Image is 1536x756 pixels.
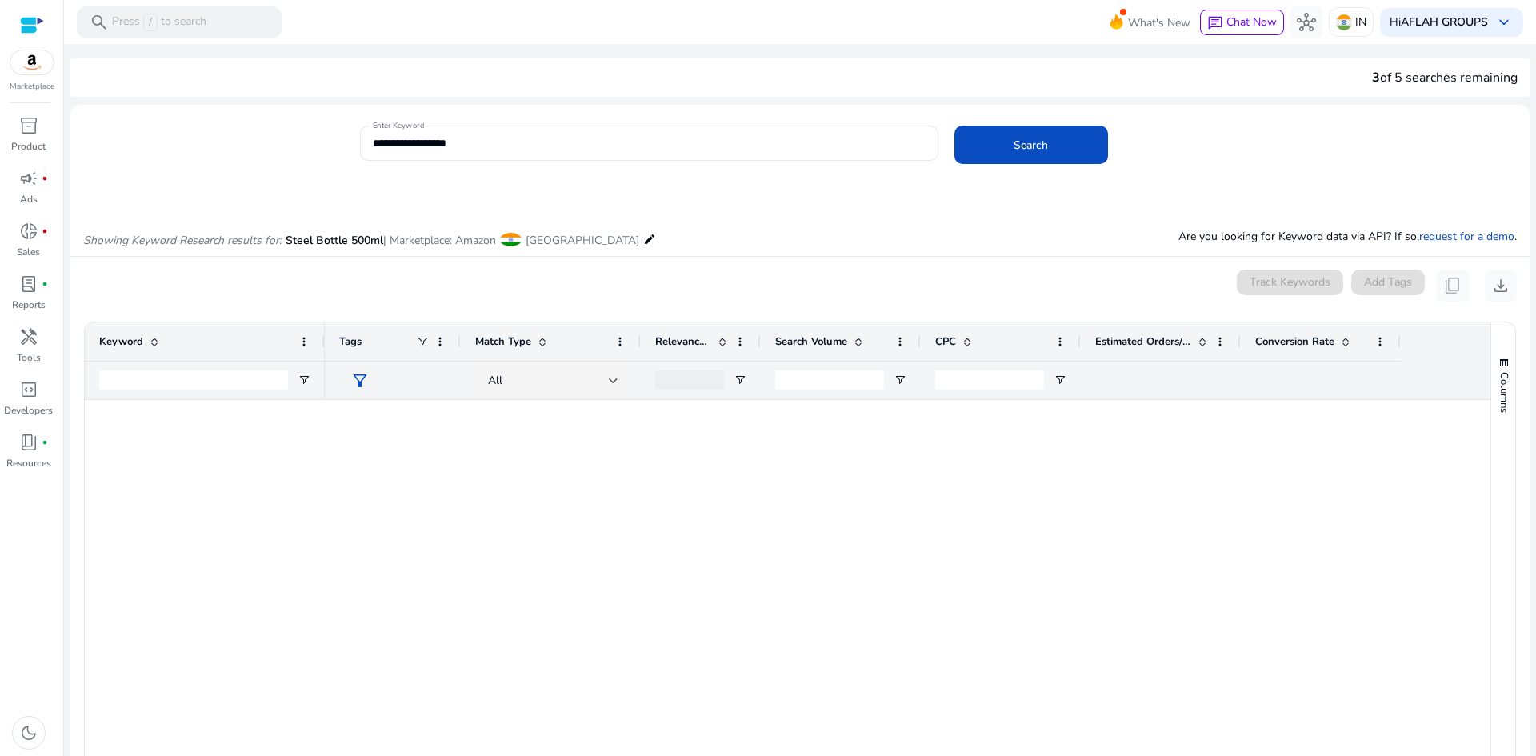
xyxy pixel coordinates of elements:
[1372,69,1380,86] span: 3
[339,334,362,349] span: Tags
[19,327,38,346] span: handyman
[20,192,38,206] p: Ads
[383,233,496,248] span: | Marketplace: Amazon
[90,13,109,32] span: search
[17,350,41,365] p: Tools
[526,233,639,248] span: [GEOGRAPHIC_DATA]
[1207,15,1223,31] span: chat
[1390,17,1488,28] p: Hi
[1485,270,1517,302] button: download
[99,334,143,349] span: Keyword
[775,334,847,349] span: Search Volume
[1355,8,1366,36] p: IN
[1491,276,1510,295] span: download
[298,374,310,386] button: Open Filter Menu
[643,230,656,249] mat-icon: edit
[10,81,54,93] p: Marketplace
[286,233,383,248] span: Steel Bottle 500ml
[1054,374,1066,386] button: Open Filter Menu
[143,14,158,31] span: /
[1336,14,1352,30] img: in.svg
[42,175,48,182] span: fiber_manual_record
[734,374,746,386] button: Open Filter Menu
[1494,13,1514,32] span: keyboard_arrow_down
[1297,13,1316,32] span: hub
[935,370,1044,390] input: CPC Filter Input
[1255,334,1334,349] span: Conversion Rate
[655,334,711,349] span: Relevance Score
[4,403,53,418] p: Developers
[1401,14,1488,30] b: AFLAH GROUPS
[17,245,40,259] p: Sales
[42,439,48,446] span: fiber_manual_record
[11,139,46,154] p: Product
[373,120,424,131] mat-label: Enter Keyword
[1372,68,1518,87] div: of 5 searches remaining
[112,14,206,31] p: Press to search
[99,370,288,390] input: Keyword Filter Input
[12,298,46,312] p: Reports
[42,281,48,287] span: fiber_manual_record
[19,169,38,188] span: campaign
[1014,137,1048,154] span: Search
[19,222,38,241] span: donut_small
[42,228,48,234] span: fiber_manual_record
[1497,372,1511,413] span: Columns
[954,126,1108,164] button: Search
[475,334,531,349] span: Match Type
[1200,10,1284,35] button: chatChat Now
[19,723,38,742] span: dark_mode
[19,274,38,294] span: lab_profile
[488,373,502,388] span: All
[19,380,38,399] span: code_blocks
[935,334,956,349] span: CPC
[775,370,884,390] input: Search Volume Filter Input
[19,116,38,135] span: inventory_2
[1290,6,1322,38] button: hub
[350,371,370,390] span: filter_alt
[6,456,51,470] p: Resources
[1419,229,1514,244] a: request for a demo
[10,50,54,74] img: amazon.svg
[19,433,38,452] span: book_4
[1128,9,1190,37] span: What's New
[1226,14,1277,30] span: Chat Now
[1178,228,1517,245] p: Are you looking for Keyword data via API? If so, .
[894,374,906,386] button: Open Filter Menu
[1095,334,1191,349] span: Estimated Orders/Month
[83,233,282,248] i: Showing Keyword Research results for:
